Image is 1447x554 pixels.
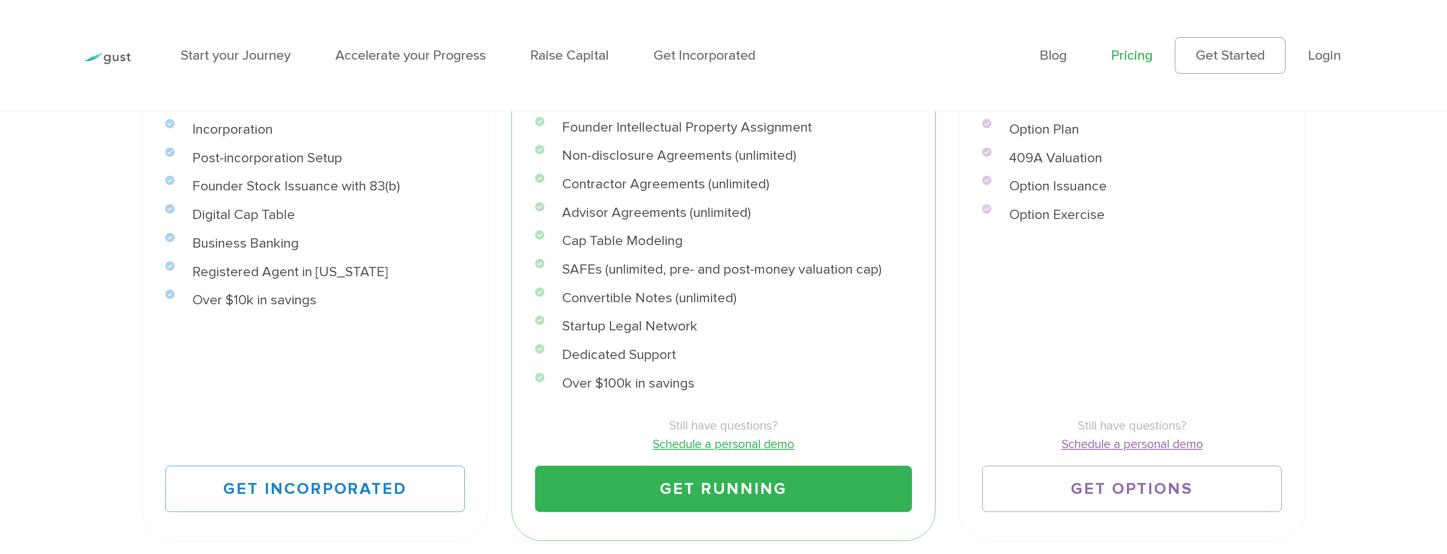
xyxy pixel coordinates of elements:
li: Dedicated Support [535,344,912,365]
a: Accelerate your Progress [335,47,486,63]
li: Non-disclosure Agreements (unlimited) [535,145,912,166]
img: Gust Logo [84,53,131,64]
li: Cap Table Modeling [535,230,912,251]
li: Over $100k in savings [535,373,912,393]
li: Digital Cap Table [165,204,465,225]
a: Schedule a personal demo [982,435,1282,454]
a: Schedule a personal demo [535,435,912,454]
a: Raise Capital [530,47,609,63]
span: Still have questions? [982,417,1282,435]
a: Get Started [1175,37,1286,74]
li: Advisor Agreements (unlimited) [535,202,912,223]
li: Contractor Agreements (unlimited) [535,174,912,194]
a: Get Running [535,466,912,512]
li: Startup Legal Network [535,316,912,336]
a: Get Options [982,466,1282,512]
li: SAFEs (unlimited, pre- and post-money valuation cap) [535,259,912,280]
li: Founder Intellectual Property Assignment [535,117,912,137]
li: Post-incorporation Setup [165,148,465,168]
li: 409A Valuation [982,148,1282,168]
li: Option Issuance [982,176,1282,196]
li: Business Banking [165,233,465,253]
a: Login [1308,47,1341,63]
li: Founder Stock Issuance with 83(b) [165,176,465,196]
a: Start your Journey [180,47,291,63]
a: Blog [1040,47,1067,63]
a: Pricing [1111,47,1153,63]
a: Get Incorporated [653,47,755,63]
li: Over $10k in savings [165,290,465,310]
li: Option Plan [982,119,1282,140]
a: Get Incorporated [165,466,465,512]
li: Convertible Notes (unlimited) [535,288,912,308]
li: Option Exercise [982,204,1282,225]
li: Incorporation [165,119,465,140]
span: Still have questions? [535,417,912,435]
li: Registered Agent in [US_STATE] [165,261,465,282]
